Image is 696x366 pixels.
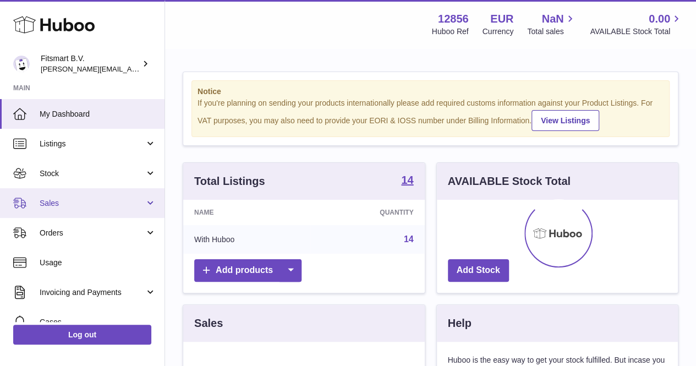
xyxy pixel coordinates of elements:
span: NaN [541,12,563,26]
div: Currency [483,26,514,37]
strong: 12856 [438,12,469,26]
a: Add Stock [448,259,509,282]
a: View Listings [531,110,599,131]
span: My Dashboard [40,109,156,119]
span: Listings [40,139,145,149]
th: Name [183,200,310,225]
span: [PERSON_NAME][EMAIL_ADDRESS][DOMAIN_NAME] [41,64,221,73]
span: 0.00 [649,12,670,26]
div: If you're planning on sending your products internationally please add required customs informati... [198,98,664,131]
span: Total sales [527,26,576,37]
strong: 14 [401,174,413,185]
span: AVAILABLE Stock Total [590,26,683,37]
h3: Help [448,316,472,331]
span: Usage [40,258,156,268]
a: NaN Total sales [527,12,576,37]
h3: Sales [194,316,223,331]
span: Orders [40,228,145,238]
img: jonathan@leaderoo.com [13,56,30,72]
span: Cases [40,317,156,327]
span: Stock [40,168,145,179]
a: Add products [194,259,302,282]
td: With Huboo [183,225,310,254]
span: Invoicing and Payments [40,287,145,298]
span: Sales [40,198,145,209]
a: Log out [13,325,151,345]
div: Huboo Ref [432,26,469,37]
th: Quantity [310,200,424,225]
h3: Total Listings [194,174,265,189]
h3: AVAILABLE Stock Total [448,174,571,189]
a: 14 [401,174,413,188]
a: 0.00 AVAILABLE Stock Total [590,12,683,37]
div: Fitsmart B.V. [41,53,140,74]
strong: Notice [198,86,664,97]
a: 14 [404,234,414,244]
strong: EUR [490,12,513,26]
